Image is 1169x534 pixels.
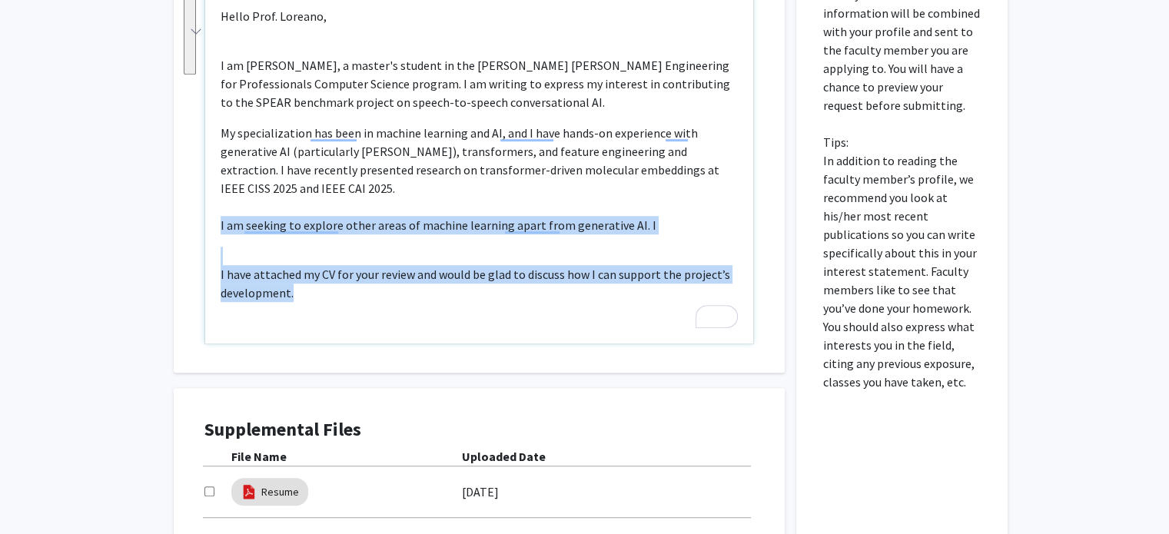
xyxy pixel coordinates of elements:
[241,483,257,500] img: pdf_icon.png
[12,465,65,522] iframe: Chat
[462,479,499,505] label: [DATE]
[221,38,738,302] p: My specialization has been in machine learning and AI, and I have
[221,7,738,25] p: Hello Prof. Loreano,
[221,56,738,111] p: I am [PERSON_NAME], a master's student in the [PERSON_NAME] [PERSON_NAME] Engineering for Profess...
[221,216,738,234] p: I am seeking to explore other areas of machine learning apart from generative AI. I
[221,265,738,302] p: I have attached my CV for your review and would be glad to discuss how I can support the project’...
[462,449,546,464] b: Uploaded Date
[204,419,754,441] h4: Supplemental Files
[261,484,299,500] a: Resume
[231,449,287,464] b: File Name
